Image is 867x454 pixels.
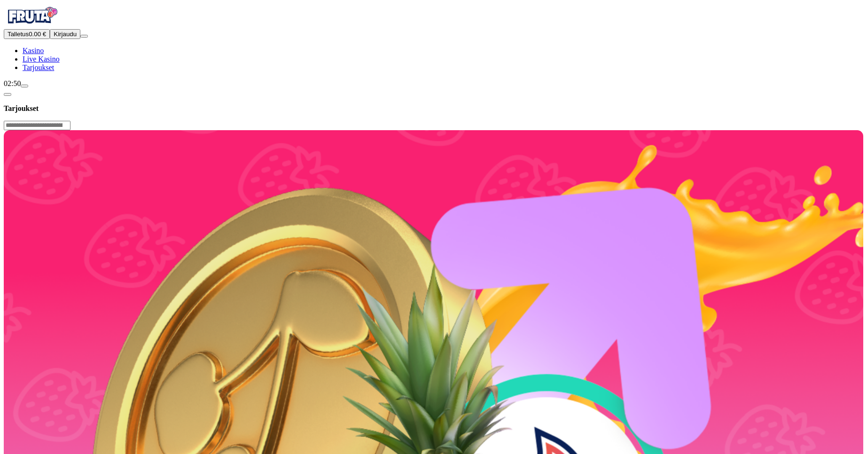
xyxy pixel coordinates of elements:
[54,31,77,38] span: Kirjaudu
[4,121,70,130] input: Search
[8,31,29,38] span: Talletus
[23,47,44,55] a: diamond iconKasino
[23,63,54,71] span: Tarjoukset
[80,35,88,38] button: menu
[4,104,863,113] h3: Tarjoukset
[21,85,28,87] button: live-chat
[50,29,80,39] button: Kirjaudu
[4,79,21,87] span: 02:50
[23,55,60,63] a: poker-chip iconLive Kasino
[23,63,54,71] a: gift-inverted iconTarjoukset
[23,47,44,55] span: Kasino
[4,21,60,29] a: Fruta
[4,4,863,72] nav: Primary
[4,4,60,27] img: Fruta
[4,29,50,39] button: Talletusplus icon0.00 €
[23,55,60,63] span: Live Kasino
[4,93,11,96] button: chevron-left icon
[29,31,46,38] span: 0.00 €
